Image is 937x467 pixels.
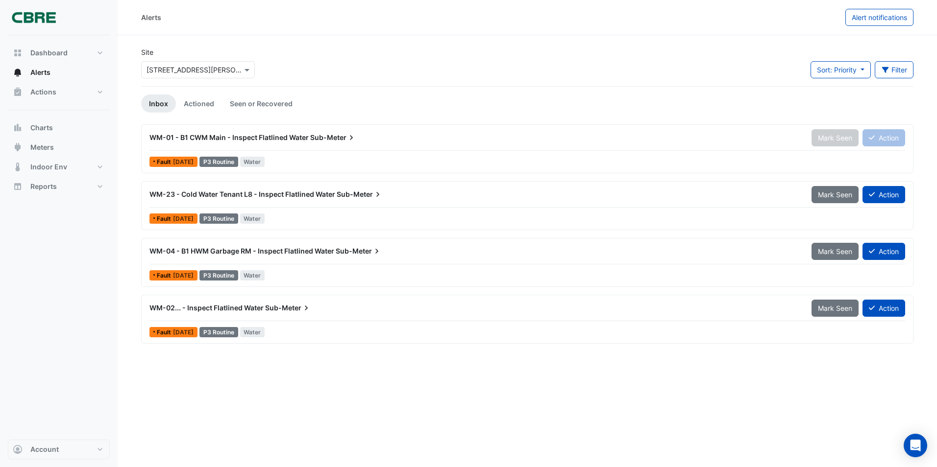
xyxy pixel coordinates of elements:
span: Water [240,327,265,337]
app-icon: Charts [13,123,23,133]
button: Dashboard [8,43,110,63]
button: Meters [8,138,110,157]
button: Sort: Priority [811,61,871,78]
button: Mark Seen [812,186,859,203]
a: Inbox [141,94,176,113]
span: Mark Seen [818,247,852,256]
span: Fault [157,159,173,165]
span: Meters [30,142,54,152]
app-icon: Dashboard [13,48,23,58]
app-icon: Reports [13,182,23,191]
span: Fri 05-Sep-2025 08:45 AEST [173,328,194,336]
span: Fri 05-Sep-2025 19:45 AEST [173,158,194,165]
span: WM-01 - B1 CWM Main - Inspect Flatlined Water [149,133,309,141]
span: Sub-Meter [265,303,311,313]
span: Mark Seen [818,190,852,199]
span: Fault [157,273,173,279]
span: Fri 05-Sep-2025 18:00 AEST [173,272,194,279]
button: Indoor Env [8,157,110,177]
span: Mark Seen [818,304,852,312]
span: Actions [30,87,56,97]
img: Company Logo [12,8,56,27]
span: Water [240,213,265,224]
span: Sort: Priority [817,66,857,74]
button: Actions [8,82,110,102]
button: Action [863,243,905,260]
span: Dashboard [30,48,68,58]
button: Mark Seen [812,243,859,260]
div: P3 Routine [199,213,238,224]
app-icon: Meters [13,142,23,152]
span: Sub-Meter [337,189,383,199]
button: Action [863,186,905,203]
a: Seen or Recovered [222,94,300,113]
button: Filter [875,61,914,78]
div: P3 Routine [199,327,238,337]
button: Alert notifications [845,9,913,26]
span: WM-23 - Cold Water Tenant L8 - Inspect Flatlined Water [149,190,335,198]
span: Sub-Meter [310,133,356,142]
button: Action [863,300,905,317]
app-icon: Alerts [13,68,23,77]
button: Alerts [8,63,110,82]
span: Reports [30,182,57,191]
span: Fri 05-Sep-2025 19:45 AEST [173,215,194,222]
button: Reports [8,177,110,196]
span: Indoor Env [30,162,67,172]
app-icon: Actions [13,87,23,97]
label: Site [141,47,153,57]
span: Account [30,444,59,454]
span: Charts [30,123,53,133]
div: Alerts [141,12,161,23]
button: Mark Seen [812,300,859,317]
span: Fault [157,216,173,222]
button: Account [8,440,110,459]
span: WM-04 - B1 HWM Garbage RM - Inspect Flatlined Water [149,247,334,255]
span: Sub-Meter [336,246,382,256]
span: Alerts [30,68,50,77]
span: Water [240,270,265,280]
div: P3 Routine [199,157,238,167]
span: Water [240,157,265,167]
span: Fault [157,329,173,335]
button: Charts [8,118,110,138]
span: Alert notifications [852,13,907,22]
a: Actioned [176,94,222,113]
div: Open Intercom Messenger [904,434,927,457]
div: P3 Routine [199,270,238,280]
app-icon: Indoor Env [13,162,23,172]
span: WM-02... - Inspect Flatlined Water [149,304,264,312]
